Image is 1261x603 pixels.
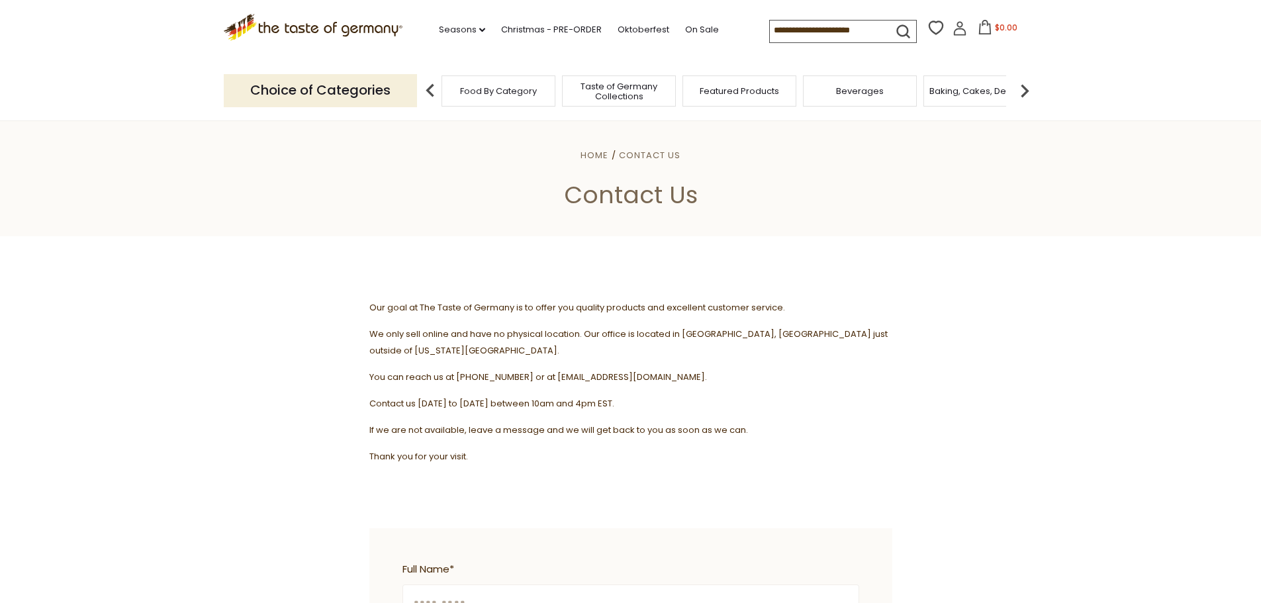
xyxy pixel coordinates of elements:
[995,22,1017,33] span: $0.00
[618,23,669,37] a: Oktoberfest
[970,20,1026,40] button: $0.00
[369,328,888,357] span: We only sell online and have no physical location. Our office is located in [GEOGRAPHIC_DATA], [G...
[929,86,1032,96] a: Baking, Cakes, Desserts
[439,23,485,37] a: Seasons
[369,301,785,314] span: Our goal at The Taste of Germany is to offer you quality products and excellent customer service.
[1011,77,1038,104] img: next arrow
[460,86,537,96] a: Food By Category
[417,77,444,104] img: previous arrow
[700,86,779,96] a: Featured Products
[369,371,707,383] span: You can reach us at [PHONE_NUMBER] or at [EMAIL_ADDRESS][DOMAIN_NAME].
[501,23,602,37] a: Christmas - PRE-ORDER
[581,149,608,162] a: Home
[836,86,884,96] a: Beverages
[41,180,1220,210] h1: Contact Us
[369,397,614,410] span: Contact us [DATE] to [DATE] between 10am and 4pm EST.
[619,149,680,162] a: Contact Us
[402,561,853,578] span: Full Name
[566,81,672,101] a: Taste of Germany Collections
[685,23,719,37] a: On Sale
[224,74,417,107] p: Choice of Categories
[369,424,748,436] span: If we are not available, leave a message and we will get back to you as soon as we can.
[369,450,468,463] span: Thank you for your visit.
